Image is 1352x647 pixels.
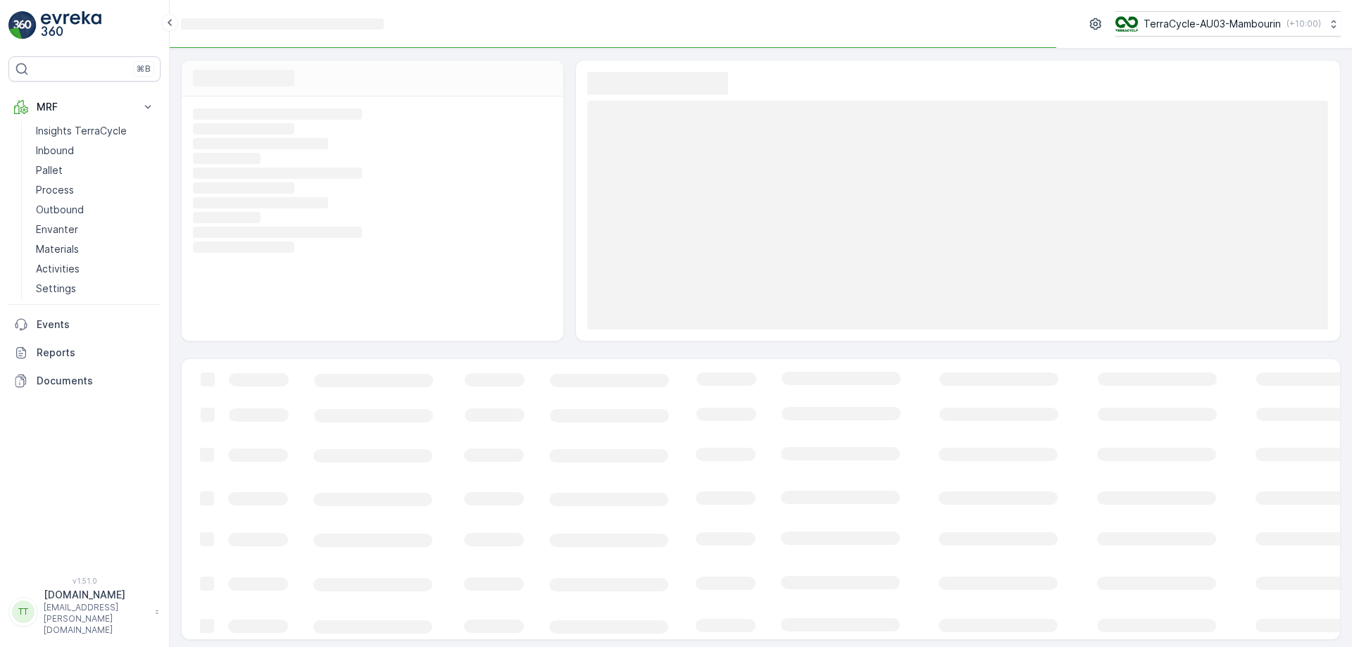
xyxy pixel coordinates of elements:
[8,588,161,636] button: TT[DOMAIN_NAME][EMAIL_ADDRESS][PERSON_NAME][DOMAIN_NAME]
[36,144,74,158] p: Inbound
[37,318,155,332] p: Events
[8,367,161,395] a: Documents
[30,200,161,220] a: Outbound
[30,239,161,259] a: Materials
[36,282,76,296] p: Settings
[36,183,74,197] p: Process
[1115,16,1138,32] img: image_D6FFc8H.png
[36,262,80,276] p: Activities
[41,11,101,39] img: logo_light-DOdMpM7g.png
[1115,11,1341,37] button: TerraCycle-AU03-Mambourin(+10:00)
[8,577,161,585] span: v 1.51.0
[12,601,35,623] div: TT
[36,203,84,217] p: Outbound
[44,588,148,602] p: [DOMAIN_NAME]
[30,161,161,180] a: Pallet
[1287,18,1321,30] p: ( +10:00 )
[30,259,161,279] a: Activities
[137,63,151,75] p: ⌘B
[37,374,155,388] p: Documents
[36,124,127,138] p: Insights TerraCycle
[8,11,37,39] img: logo
[44,602,148,636] p: [EMAIL_ADDRESS][PERSON_NAME][DOMAIN_NAME]
[30,141,161,161] a: Inbound
[37,100,132,114] p: MRF
[36,163,63,177] p: Pallet
[30,279,161,299] a: Settings
[8,310,161,339] a: Events
[8,339,161,367] a: Reports
[30,220,161,239] a: Envanter
[36,242,79,256] p: Materials
[8,93,161,121] button: MRF
[30,121,161,141] a: Insights TerraCycle
[1144,17,1281,31] p: TerraCycle-AU03-Mambourin
[36,222,78,237] p: Envanter
[37,346,155,360] p: Reports
[30,180,161,200] a: Process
